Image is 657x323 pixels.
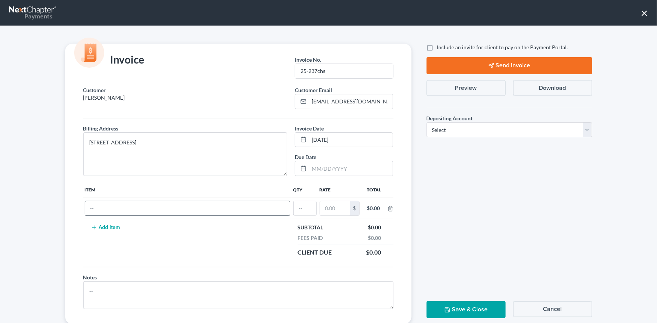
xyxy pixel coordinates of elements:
[318,182,361,197] th: Rate
[427,57,592,74] button: Send Invoice
[309,161,393,176] input: MM/DD/YYYY
[294,234,327,242] div: Fees Paid
[83,273,97,281] label: Notes
[83,125,119,132] span: Billing Address
[9,4,57,22] a: Payments
[363,248,385,257] div: $0.00
[79,53,148,68] div: Invoice
[83,94,288,102] p: [PERSON_NAME]
[309,133,393,147] input: MM/DD/YYYY
[367,205,381,212] div: $0.00
[513,80,592,96] button: Download
[74,38,104,68] img: icon-money-cc55cd5b71ee43c44ef0efbab91310903cbf28f8221dba23c0d5ca797e203e98.svg
[83,182,292,197] th: Item
[350,201,359,215] div: $
[89,224,122,230] button: Add Item
[295,153,316,161] label: Due Date
[309,94,393,109] input: Enter email...
[295,125,324,132] span: Invoice Date
[294,201,316,215] input: --
[513,301,592,317] button: Cancel
[295,87,332,93] span: Customer Email
[364,234,385,242] div: $0.00
[364,224,385,231] div: $0.00
[295,56,321,63] span: Invoice No.
[427,301,506,318] button: Save & Close
[85,201,290,215] input: --
[361,182,387,197] th: Total
[320,201,350,215] input: 0.00
[641,7,648,19] button: ×
[294,248,336,257] div: Client Due
[427,115,473,121] span: Depositing Account
[295,64,393,78] input: --
[292,182,318,197] th: Qty
[9,12,52,20] div: Payments
[294,224,327,231] div: Subtotal
[83,86,106,94] label: Customer
[427,80,506,96] button: Preview
[437,44,568,50] span: Include an invite for client to pay on the Payment Portal.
